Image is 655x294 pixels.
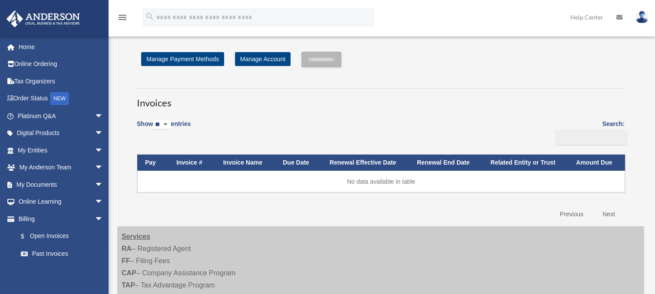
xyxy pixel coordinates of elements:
a: My Documentsarrow_drop_down [6,176,116,193]
th: Renewal End Date: activate to sort column ascending [409,155,483,171]
th: Pay: activate to sort column descending [137,155,169,171]
span: arrow_drop_down [95,159,112,177]
a: Billingarrow_drop_down [6,210,112,228]
a: Manage Account [235,52,291,66]
select: Showentries [153,120,171,130]
a: Home [6,38,116,56]
a: Manage Payment Methods [141,52,224,66]
a: Order StatusNEW [6,90,116,108]
span: arrow_drop_down [95,142,112,159]
span: arrow_drop_down [95,176,112,194]
img: Anderson Advisors Platinum Portal [4,10,83,27]
i: search [145,12,155,21]
span: arrow_drop_down [95,193,112,211]
a: $Open Invoices [12,228,108,245]
th: Due Date: activate to sort column ascending [275,155,322,171]
a: Past Invoices [12,245,112,262]
span: arrow_drop_down [95,125,112,142]
a: My Entitiesarrow_drop_down [6,142,116,159]
h3: Invoices [137,88,625,110]
span: $ [26,231,30,242]
a: My Anderson Teamarrow_drop_down [6,159,116,176]
a: Next [596,205,622,223]
i: menu [117,12,128,23]
th: Renewal Effective Date: activate to sort column ascending [322,155,409,171]
a: Platinum Q&Aarrow_drop_down [6,107,116,125]
strong: FF [122,257,130,264]
a: Previous [553,205,590,223]
a: menu [117,15,128,23]
label: Show entries [137,119,191,139]
th: Invoice #: activate to sort column ascending [169,155,215,171]
a: Tax Organizers [6,73,116,90]
div: NEW [50,92,69,105]
span: arrow_drop_down [95,210,112,228]
span: arrow_drop_down [95,107,112,125]
th: Related Entity or Trust: activate to sort column ascending [483,155,568,171]
strong: TAP [122,281,135,289]
strong: Services [122,233,150,240]
strong: RA [122,245,132,252]
a: Digital Productsarrow_drop_down [6,125,116,142]
strong: CAP [122,269,136,277]
th: Amount Due: activate to sort column ascending [568,155,625,171]
input: Search: [555,129,628,146]
a: Online Learningarrow_drop_down [6,193,116,211]
th: Invoice Name: activate to sort column ascending [215,155,275,171]
a: Manage Payments [12,262,112,280]
label: Search: [552,119,625,145]
img: User Pic [635,11,648,23]
td: No data available in table [137,171,625,192]
a: Online Ordering [6,56,116,73]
